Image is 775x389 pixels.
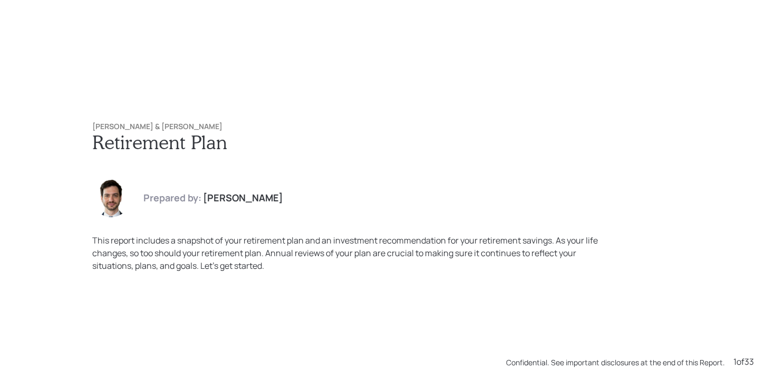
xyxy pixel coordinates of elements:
[92,179,130,217] img: jonah-coleman-headshot.png
[92,122,683,131] h6: [PERSON_NAME] & [PERSON_NAME]
[506,357,725,368] div: Confidential. See important disclosures at the end of this Report.
[92,234,615,272] div: This report includes a snapshot of your retirement plan and an investment recommendation for your...
[203,192,283,204] h4: [PERSON_NAME]
[143,192,201,204] h4: Prepared by:
[92,131,683,153] h1: Retirement Plan
[733,355,754,368] div: 1 of 33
